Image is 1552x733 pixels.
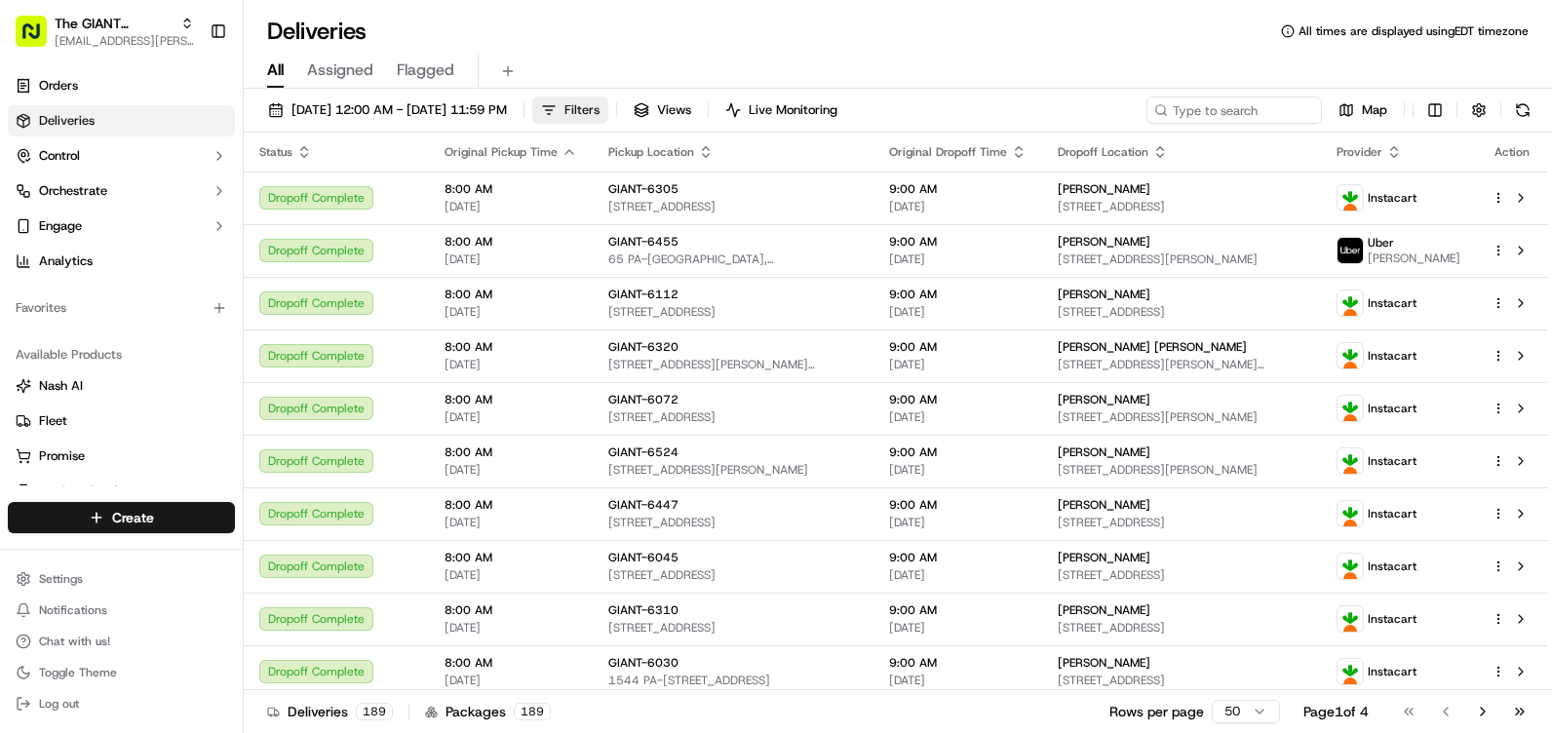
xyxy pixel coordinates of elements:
span: [STREET_ADDRESS][PERSON_NAME] [608,462,858,478]
span: 8:00 AM [445,392,577,407]
span: 65 PA-[GEOGRAPHIC_DATA], [GEOGRAPHIC_DATA] [608,251,858,267]
span: GIANT-6320 [608,339,679,355]
span: Orchestrate [39,182,107,200]
span: Engage [39,217,82,235]
span: Analytics [39,252,93,270]
span: Log out [39,696,79,712]
span: [PERSON_NAME] [1368,251,1460,266]
a: Analytics [8,246,235,277]
a: Nash AI [16,377,227,395]
span: [STREET_ADDRESS][PERSON_NAME][PERSON_NAME] [608,357,858,372]
span: [STREET_ADDRESS][PERSON_NAME] [1058,251,1305,267]
img: profile_instacart_ahold_partner.png [1338,290,1363,316]
div: 📗 [19,285,35,300]
span: [STREET_ADDRESS][PERSON_NAME] [1058,462,1305,478]
div: Packages [425,702,551,721]
span: [STREET_ADDRESS] [608,515,858,530]
input: Got a question? Start typing here... [51,126,351,146]
span: GIANT-6045 [608,550,679,565]
button: Nash AI [8,370,235,402]
span: Original Dropoff Time [889,144,1007,160]
h1: Deliveries [267,16,367,47]
span: [DATE] [889,515,1027,530]
span: [DATE] [889,409,1027,425]
button: Live Monitoring [717,96,846,124]
span: GIANT-6112 [608,287,679,302]
span: [DATE] [445,304,577,320]
span: Notifications [39,602,107,618]
button: Refresh [1509,96,1536,124]
span: Instacart [1368,664,1416,679]
span: Chat with us! [39,634,110,649]
button: The GIANT Company[EMAIL_ADDRESS][PERSON_NAME][DOMAIN_NAME] [8,8,202,55]
img: profile_instacart_ahold_partner.png [1338,554,1363,579]
span: [DATE] [889,567,1027,583]
div: Favorites [8,292,235,324]
span: [STREET_ADDRESS] [1058,199,1305,214]
span: GIANT-6447 [608,497,679,513]
div: Deliveries [267,702,393,721]
button: Chat with us! [8,628,235,655]
span: Pylon [194,330,236,345]
span: Fleet [39,412,67,430]
span: [DATE] [889,199,1027,214]
span: [STREET_ADDRESS] [608,620,858,636]
span: [STREET_ADDRESS] [608,409,858,425]
button: Notifications [8,597,235,624]
span: [PERSON_NAME] [PERSON_NAME] [1058,339,1247,355]
span: 9:00 AM [889,234,1027,250]
span: 9:00 AM [889,655,1027,671]
div: Available Products [8,339,235,370]
span: [DATE] [445,620,577,636]
span: 9:00 AM [889,392,1027,407]
span: [STREET_ADDRESS] [1058,567,1305,583]
span: Instacart [1368,611,1416,627]
span: Instacart [1368,190,1416,206]
span: Control [39,147,80,165]
span: Deliveries [39,112,95,130]
button: Control [8,140,235,172]
span: Promise [39,447,85,465]
span: [DATE] [889,462,1027,478]
a: Powered byPylon [137,329,236,345]
span: 9:00 AM [889,550,1027,565]
img: profile_instacart_ahold_partner.png [1338,396,1363,421]
button: Orchestrate [8,175,235,207]
span: Orders [39,77,78,95]
span: [PERSON_NAME] [1058,392,1150,407]
span: All times are displayed using EDT timezone [1299,23,1529,39]
span: 9:00 AM [889,339,1027,355]
button: Views [625,96,700,124]
span: The GIANT Company [55,14,173,33]
input: Type to search [1146,96,1322,124]
span: Live Monitoring [749,101,837,119]
span: Provider [1337,144,1382,160]
div: We're available if you need us! [66,206,247,221]
span: Pickup Location [608,144,694,160]
span: [DATE] 12:00 AM - [DATE] 11:59 PM [291,101,507,119]
img: profile_instacart_ahold_partner.png [1338,185,1363,211]
span: [DATE] [445,251,577,267]
span: [STREET_ADDRESS] [1058,673,1305,688]
span: 9:00 AM [889,497,1027,513]
span: Nash AI [39,377,83,395]
span: 1544 PA-[STREET_ADDRESS] [608,673,858,688]
span: [STREET_ADDRESS] [1058,620,1305,636]
span: [PERSON_NAME] [1058,287,1150,302]
button: Settings [8,565,235,593]
span: [STREET_ADDRESS] [1058,304,1305,320]
span: [STREET_ADDRESS][PERSON_NAME][PERSON_NAME] [1058,357,1305,372]
p: Welcome 👋 [19,78,355,109]
button: Map [1330,96,1396,124]
span: [STREET_ADDRESS] [608,304,858,320]
span: Views [657,101,691,119]
span: [DATE] [445,357,577,372]
span: GIANT-6305 [608,181,679,197]
span: Product Catalog [39,482,133,500]
button: Toggle Theme [8,659,235,686]
span: [DATE] [445,199,577,214]
span: [DATE] [889,673,1027,688]
span: [STREET_ADDRESS] [608,199,858,214]
a: Orders [8,70,235,101]
span: 8:00 AM [445,287,577,302]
